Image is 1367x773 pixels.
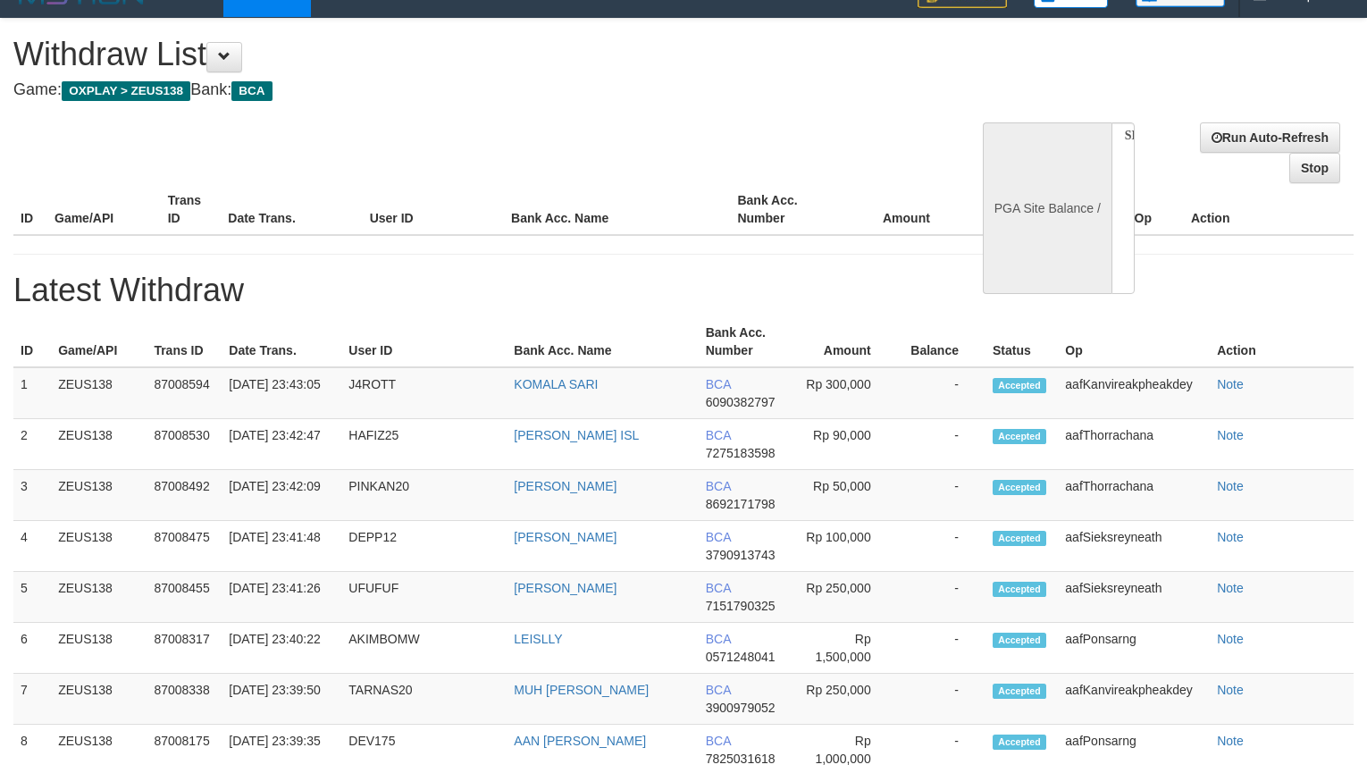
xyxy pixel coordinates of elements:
[222,470,341,521] td: [DATE] 23:42:09
[51,316,147,367] th: Game/API
[1058,674,1210,725] td: aafKanvireakpheakdey
[341,572,507,623] td: UFUFUF
[514,632,562,646] a: LEISLLY
[13,81,893,99] h4: Game: Bank:
[51,367,147,419] td: ZEUS138
[1058,521,1210,572] td: aafSieksreyneath
[706,548,776,562] span: 3790913743
[341,623,507,674] td: AKIMBOMW
[51,419,147,470] td: ZEUS138
[147,419,222,470] td: 87008530
[147,470,222,521] td: 87008492
[898,572,985,623] td: -
[222,623,341,674] td: [DATE] 23:40:22
[341,674,507,725] td: TARNAS20
[1217,581,1244,595] a: Note
[47,184,161,235] th: Game/API
[507,316,698,367] th: Bank Acc. Name
[706,497,776,511] span: 8692171798
[51,623,147,674] td: ZEUS138
[147,521,222,572] td: 87008475
[514,530,616,544] a: [PERSON_NAME]
[1184,184,1354,235] th: Action
[13,419,51,470] td: 2
[985,316,1058,367] th: Status
[514,734,646,748] a: AAN [PERSON_NAME]
[514,479,616,493] a: [PERSON_NAME]
[1210,316,1354,367] th: Action
[993,633,1046,648] span: Accepted
[147,367,222,419] td: 87008594
[898,367,985,419] td: -
[13,623,51,674] td: 6
[1217,377,1244,391] a: Note
[1058,367,1210,419] td: aafKanvireakpheakdey
[993,531,1046,546] span: Accepted
[1217,479,1244,493] a: Note
[898,419,985,470] td: -
[794,316,898,367] th: Amount
[706,377,731,391] span: BCA
[161,184,222,235] th: Trans ID
[1128,184,1184,235] th: Op
[957,184,1061,235] th: Balance
[983,122,1111,294] div: PGA Site Balance /
[843,184,957,235] th: Amount
[706,479,731,493] span: BCA
[514,428,639,442] a: [PERSON_NAME] ISL
[147,623,222,674] td: 87008317
[1200,122,1340,153] a: Run Auto-Refresh
[341,419,507,470] td: HAFIZ25
[222,572,341,623] td: [DATE] 23:41:26
[1058,623,1210,674] td: aafPonsarng
[51,470,147,521] td: ZEUS138
[222,367,341,419] td: [DATE] 23:43:05
[221,184,362,235] th: Date Trans.
[706,650,776,664] span: 0571248041
[62,81,190,101] span: OXPLAY > ZEUS138
[993,582,1046,597] span: Accepted
[706,530,731,544] span: BCA
[147,316,222,367] th: Trans ID
[341,316,507,367] th: User ID
[706,395,776,409] span: 6090382797
[222,419,341,470] td: [DATE] 23:42:47
[898,674,985,725] td: -
[51,521,147,572] td: ZEUS138
[699,316,794,367] th: Bank Acc. Number
[993,684,1046,699] span: Accepted
[13,273,1354,308] h1: Latest Withdraw
[706,752,776,766] span: 7825031618
[993,480,1046,495] span: Accepted
[1217,530,1244,544] a: Note
[341,470,507,521] td: PINKAN20
[147,572,222,623] td: 87008455
[363,184,504,235] th: User ID
[706,599,776,613] span: 7151790325
[51,674,147,725] td: ZEUS138
[222,521,341,572] td: [DATE] 23:41:48
[1058,470,1210,521] td: aafThorrachana
[794,623,898,674] td: Rp 1,500,000
[706,632,731,646] span: BCA
[706,683,731,697] span: BCA
[1289,153,1340,183] a: Stop
[794,419,898,470] td: Rp 90,000
[794,521,898,572] td: Rp 100,000
[1217,632,1244,646] a: Note
[794,572,898,623] td: Rp 250,000
[706,581,731,595] span: BCA
[898,623,985,674] td: -
[504,184,730,235] th: Bank Acc. Name
[13,674,51,725] td: 7
[1217,428,1244,442] a: Note
[706,446,776,460] span: 7275183598
[993,735,1046,750] span: Accepted
[341,521,507,572] td: DEPP12
[730,184,843,235] th: Bank Acc. Number
[794,470,898,521] td: Rp 50,000
[13,470,51,521] td: 3
[1058,572,1210,623] td: aafSieksreyneath
[231,81,272,101] span: BCA
[1058,419,1210,470] td: aafThorrachana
